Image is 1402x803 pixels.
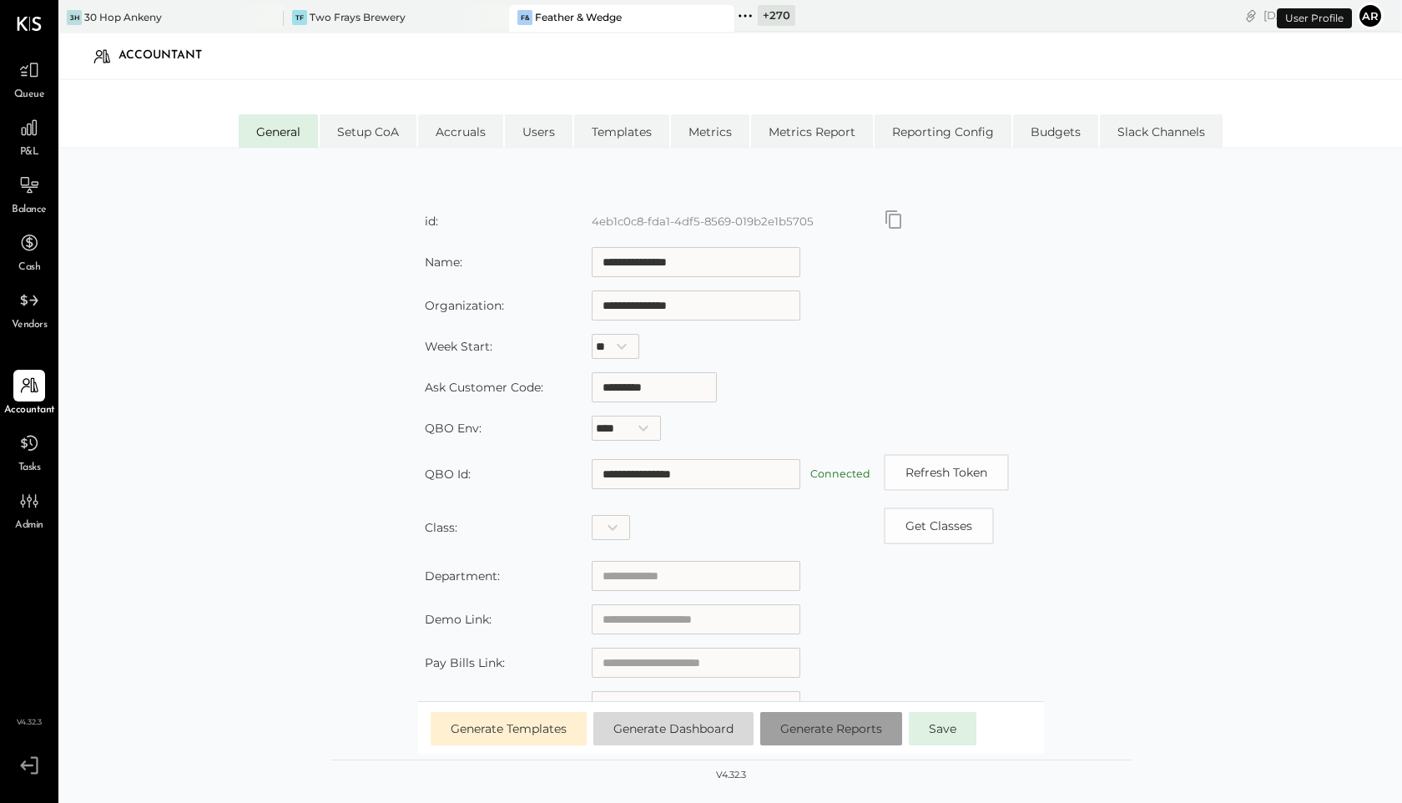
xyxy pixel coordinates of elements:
[425,298,504,313] label: Organization:
[758,5,795,26] div: + 270
[884,210,904,230] button: Copy id
[1277,8,1352,28] div: User Profile
[884,508,994,544] button: Copy id
[1100,114,1223,148] li: Slack Channels
[12,318,48,333] span: Vendors
[535,10,622,24] div: Feather & Wedge
[760,712,902,745] button: Generate Reports
[425,655,505,670] label: Pay Bills Link:
[84,10,162,24] div: 30 Hop Ankeny
[425,214,438,229] label: id:
[14,88,45,103] span: Queue
[1,485,58,533] a: Admin
[1263,8,1353,23] div: [DATE]
[517,10,532,25] div: F&
[425,699,470,714] label: V2 Link:
[751,114,873,148] li: Metrics Report
[425,380,543,395] label: Ask Customer Code:
[1,427,58,476] a: Tasks
[613,721,734,736] span: Generate Dashboard
[1357,3,1384,29] button: Ar
[425,339,492,354] label: Week Start:
[15,518,43,533] span: Admin
[418,114,503,148] li: Accruals
[875,114,1011,148] li: Reporting Config
[574,114,669,148] li: Templates
[425,612,492,627] label: Demo Link:
[451,721,567,736] span: Generate Templates
[425,421,482,436] label: QBO Env:
[1,112,58,160] a: P&L
[909,712,976,745] button: Save
[1243,7,1259,24] div: copy link
[67,10,82,25] div: 3H
[12,203,47,218] span: Balance
[884,454,1009,491] button: Refresh Token
[425,467,471,482] label: QBO Id:
[1,370,58,418] a: Accountant
[239,114,318,148] li: General
[1,169,58,218] a: Balance
[431,712,587,745] button: Generate Templates
[929,721,956,736] span: Save
[20,145,39,160] span: P&L
[1,227,58,275] a: Cash
[310,10,406,24] div: Two Frays Brewery
[780,721,882,736] span: Generate Reports
[425,568,500,583] label: Department:
[425,255,462,270] label: Name:
[18,461,41,476] span: Tasks
[4,403,55,418] span: Accountant
[320,114,416,148] li: Setup CoA
[18,260,40,275] span: Cash
[425,520,457,535] label: Class:
[1013,114,1098,148] li: Budgets
[1,54,58,103] a: Queue
[1,285,58,333] a: Vendors
[671,114,749,148] li: Metrics
[716,769,746,782] div: v 4.32.3
[505,114,572,148] li: Users
[593,712,754,745] button: Generate Dashboard
[119,43,219,69] div: Accountant
[292,10,307,25] div: TF
[810,467,870,480] label: Connected
[592,215,814,228] label: 4eb1c0c8-fda1-4df5-8569-019b2e1b5705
